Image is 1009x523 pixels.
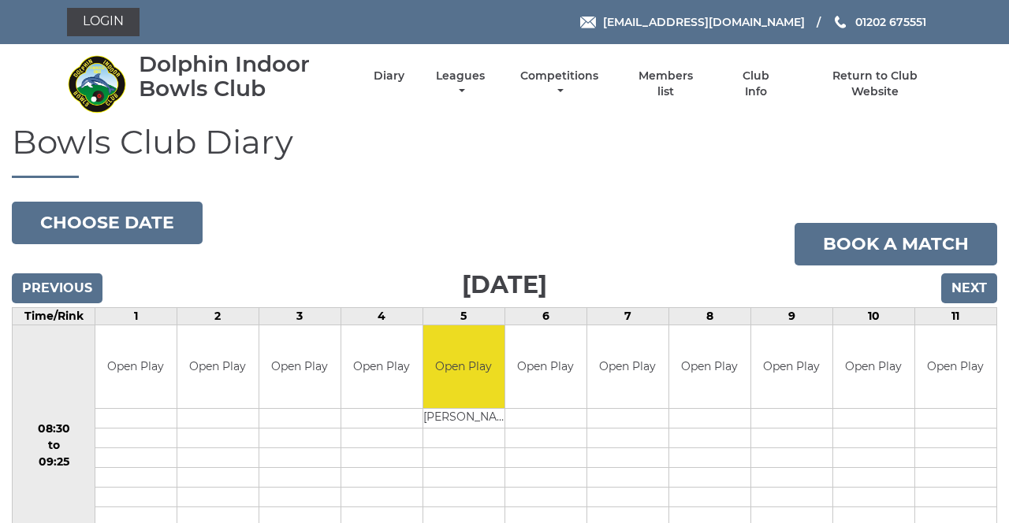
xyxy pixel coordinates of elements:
[630,69,702,99] a: Members list
[374,69,404,83] a: Diary
[587,325,668,408] td: Open Play
[423,325,504,408] td: Open Play
[423,408,504,428] td: [PERSON_NAME]
[177,325,259,408] td: Open Play
[832,308,914,325] td: 10
[603,15,805,29] span: [EMAIL_ADDRESS][DOMAIN_NAME]
[516,69,602,99] a: Competitions
[835,16,846,28] img: Phone us
[914,308,996,325] td: 11
[505,325,586,408] td: Open Play
[432,69,489,99] a: Leagues
[341,325,423,408] td: Open Play
[259,325,341,408] td: Open Play
[668,308,750,325] td: 8
[833,325,914,408] td: Open Play
[12,273,102,303] input: Previous
[832,13,926,31] a: Phone us 01202 675551
[915,325,996,408] td: Open Play
[941,273,997,303] input: Next
[580,13,805,31] a: Email [EMAIL_ADDRESS][DOMAIN_NAME]
[580,17,596,28] img: Email
[730,69,781,99] a: Club Info
[423,308,504,325] td: 5
[504,308,586,325] td: 6
[669,325,750,408] td: Open Play
[95,325,177,408] td: Open Play
[12,124,997,178] h1: Bowls Club Diary
[750,308,832,325] td: 9
[139,52,346,101] div: Dolphin Indoor Bowls Club
[177,308,259,325] td: 2
[67,8,140,36] a: Login
[12,202,203,244] button: Choose date
[95,308,177,325] td: 1
[67,54,126,113] img: Dolphin Indoor Bowls Club
[259,308,341,325] td: 3
[13,308,95,325] td: Time/Rink
[855,15,926,29] span: 01202 675551
[751,325,832,408] td: Open Play
[341,308,423,325] td: 4
[586,308,668,325] td: 7
[795,223,997,265] a: Book a match
[809,69,942,99] a: Return to Club Website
